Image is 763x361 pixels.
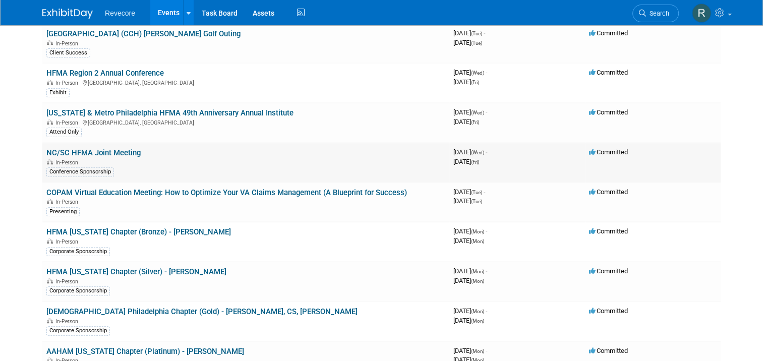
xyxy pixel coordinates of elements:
span: - [486,227,487,235]
span: [DATE] [453,267,487,275]
span: In-Person [55,159,81,166]
span: (Wed) [471,70,484,76]
img: In-Person Event [47,278,53,283]
span: (Wed) [471,110,484,115]
span: In-Person [55,238,81,245]
a: AAHAM [US_STATE] Chapter (Platinum) - [PERSON_NAME] [46,347,244,356]
div: Exhibit [46,88,70,97]
span: Committed [589,267,628,275]
img: ExhibitDay [42,9,93,19]
span: (Tue) [471,40,482,46]
span: [DATE] [453,197,482,205]
img: In-Person Event [47,40,53,45]
img: In-Person Event [47,119,53,125]
span: [DATE] [453,148,487,156]
span: Committed [589,29,628,37]
img: In-Person Event [47,238,53,244]
a: [DEMOGRAPHIC_DATA] Philadelphia Chapter (Gold) - [PERSON_NAME], CS, [PERSON_NAME] [46,307,358,316]
span: (Fri) [471,159,479,165]
div: [GEOGRAPHIC_DATA], [GEOGRAPHIC_DATA] [46,78,445,86]
span: Committed [589,347,628,354]
span: (Tue) [471,190,482,195]
a: NC/SC HFMA Joint Meeting [46,148,141,157]
div: Conference Sponsorship [46,167,114,176]
span: - [486,267,487,275]
span: (Mon) [471,309,484,314]
span: (Mon) [471,348,484,354]
span: In-Person [55,199,81,205]
span: [DATE] [453,39,482,46]
a: HFMA Region 2 Annual Conference [46,69,164,78]
span: [DATE] [453,118,479,126]
span: [DATE] [453,188,485,196]
div: Attend Only [46,128,82,137]
span: [DATE] [453,108,487,116]
span: In-Person [55,40,81,47]
span: Committed [589,307,628,315]
span: In-Person [55,80,81,86]
span: (Mon) [471,278,484,284]
span: (Mon) [471,318,484,324]
span: [DATE] [453,307,487,315]
a: [GEOGRAPHIC_DATA] (CCH) [PERSON_NAME] Golf Outing [46,29,241,38]
span: - [486,69,487,76]
span: [DATE] [453,277,484,284]
a: HFMA [US_STATE] Chapter (Bronze) - [PERSON_NAME] [46,227,231,236]
img: In-Person Event [47,80,53,85]
div: Corporate Sponsorship [46,286,110,295]
span: - [486,148,487,156]
div: Client Success [46,48,90,57]
span: (Wed) [471,150,484,155]
span: In-Person [55,119,81,126]
span: Revecore [105,9,135,17]
div: [GEOGRAPHIC_DATA], [GEOGRAPHIC_DATA] [46,118,445,126]
span: - [484,29,485,37]
span: [DATE] [453,69,487,76]
div: Corporate Sponsorship [46,247,110,256]
span: [DATE] [453,317,484,324]
span: Committed [589,108,628,116]
span: Committed [589,69,628,76]
span: (Mon) [471,229,484,234]
span: Committed [589,148,628,156]
span: In-Person [55,278,81,285]
span: [DATE] [453,227,487,235]
span: [DATE] [453,237,484,245]
span: - [486,108,487,116]
a: HFMA [US_STATE] Chapter (Silver) - [PERSON_NAME] [46,267,226,276]
span: Search [646,10,669,17]
div: Corporate Sponsorship [46,326,110,335]
span: - [484,188,485,196]
span: - [486,347,487,354]
span: In-Person [55,318,81,325]
div: Presenting [46,207,80,216]
img: In-Person Event [47,159,53,164]
span: Committed [589,227,628,235]
img: In-Person Event [47,199,53,204]
a: COPAM Virtual Education Meeting: How to Optimize Your VA Claims Management (A Blueprint for Success) [46,188,407,197]
span: - [486,307,487,315]
img: In-Person Event [47,318,53,323]
span: Committed [589,188,628,196]
a: Search [632,5,679,22]
span: (Fri) [471,119,479,125]
a: [US_STATE] & Metro Philadelphia HFMA 49th Anniversary Annual Institute [46,108,294,117]
span: (Tue) [471,31,482,36]
span: (Mon) [471,269,484,274]
span: [DATE] [453,347,487,354]
span: (Tue) [471,199,482,204]
span: (Mon) [471,238,484,244]
span: [DATE] [453,158,479,165]
img: Rachael Sires [692,4,711,23]
span: (Fri) [471,80,479,85]
span: [DATE] [453,29,485,37]
span: [DATE] [453,78,479,86]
